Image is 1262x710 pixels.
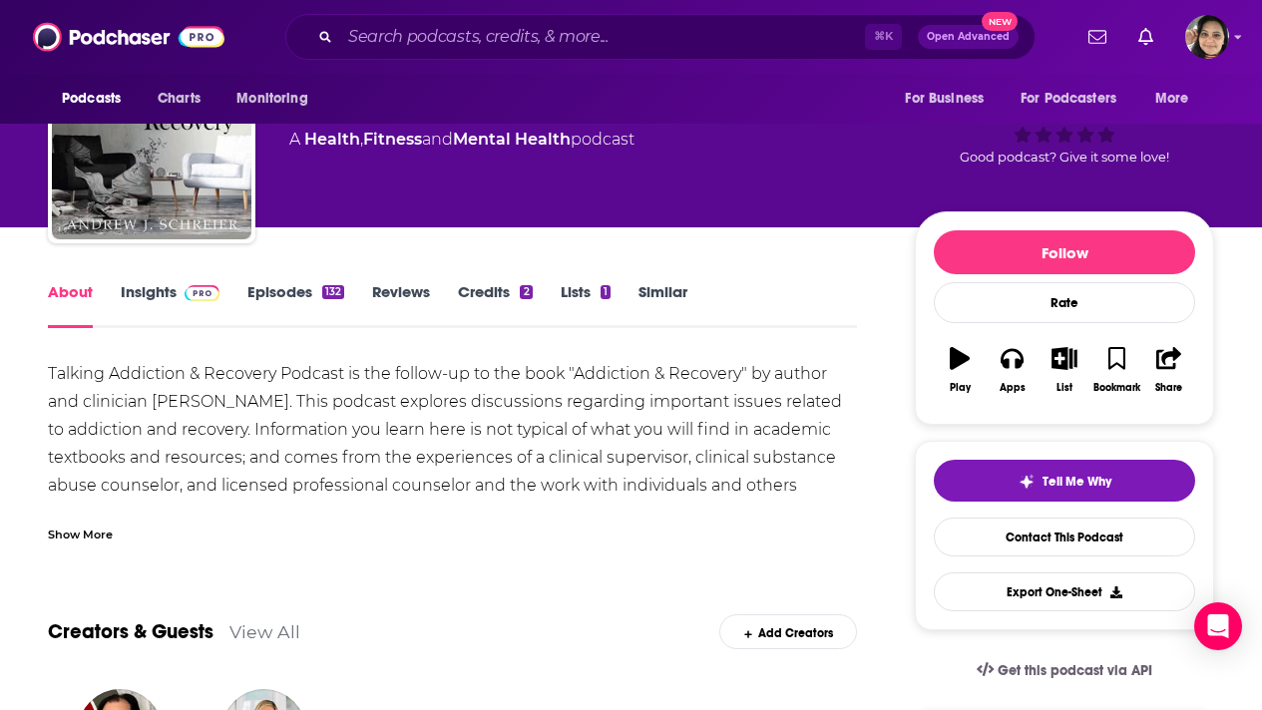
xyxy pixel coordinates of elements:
[185,285,219,301] img: Podchaser Pro
[62,85,121,113] span: Podcasts
[520,285,532,299] div: 2
[1093,382,1140,394] div: Bookmark
[934,282,1195,323] div: Rate
[145,80,212,118] a: Charts
[1043,474,1111,490] span: Tell Me Why
[422,130,453,149] span: and
[453,130,571,149] a: Mental Health
[986,334,1038,406] button: Apps
[1039,334,1090,406] button: List
[1185,15,1229,59] span: Logged in as shelbyjanner
[1021,85,1116,113] span: For Podcasters
[1155,85,1189,113] span: More
[638,282,687,328] a: Similar
[1185,15,1229,59] img: User Profile
[719,614,856,649] div: Add Creators
[1194,602,1242,650] div: Open Intercom Messenger
[934,230,1195,274] button: Follow
[48,282,93,328] a: About
[1143,334,1195,406] button: Share
[322,285,344,299] div: 132
[1141,80,1214,118] button: open menu
[372,282,430,328] a: Reviews
[905,85,984,113] span: For Business
[48,619,213,644] a: Creators & Guests
[360,130,363,149] span: ,
[1019,474,1035,490] img: tell me why sparkle
[934,518,1195,556] a: Contact This Podcast
[561,282,611,328] a: Lists1
[934,460,1195,502] button: tell me why sparkleTell Me Why
[1130,20,1161,54] a: Show notifications dropdown
[1080,20,1114,54] a: Show notifications dropdown
[363,130,422,149] a: Fitness
[961,646,1168,695] a: Get this podcast via API
[304,130,360,149] a: Health
[340,21,865,53] input: Search podcasts, credits, & more...
[289,128,634,152] div: A podcast
[982,12,1018,31] span: New
[1000,382,1026,394] div: Apps
[865,24,902,50] span: ⌘ K
[229,621,300,642] a: View All
[1155,382,1182,394] div: Share
[33,18,224,56] img: Podchaser - Follow, Share and Rate Podcasts
[121,282,219,328] a: InsightsPodchaser Pro
[1008,80,1145,118] button: open menu
[934,572,1195,611] button: Export One-Sheet
[950,382,971,394] div: Play
[601,285,611,299] div: 1
[48,80,147,118] button: open menu
[891,80,1009,118] button: open menu
[158,85,201,113] span: Charts
[48,360,857,611] div: Talking Addiction & Recovery Podcast is the follow-up to the book "Addiction & Recovery" by autho...
[285,14,1036,60] div: Search podcasts, credits, & more...
[934,334,986,406] button: Play
[998,662,1152,679] span: Get this podcast via API
[1185,15,1229,59] button: Show profile menu
[236,85,307,113] span: Monitoring
[222,80,333,118] button: open menu
[247,282,344,328] a: Episodes132
[1090,334,1142,406] button: Bookmark
[918,25,1019,49] button: Open AdvancedNew
[52,40,251,239] img: Talking Addiction & Recovery
[458,282,532,328] a: Credits2
[1056,382,1072,394] div: List
[960,150,1169,165] span: Good podcast? Give it some love!
[927,32,1010,42] span: Open Advanced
